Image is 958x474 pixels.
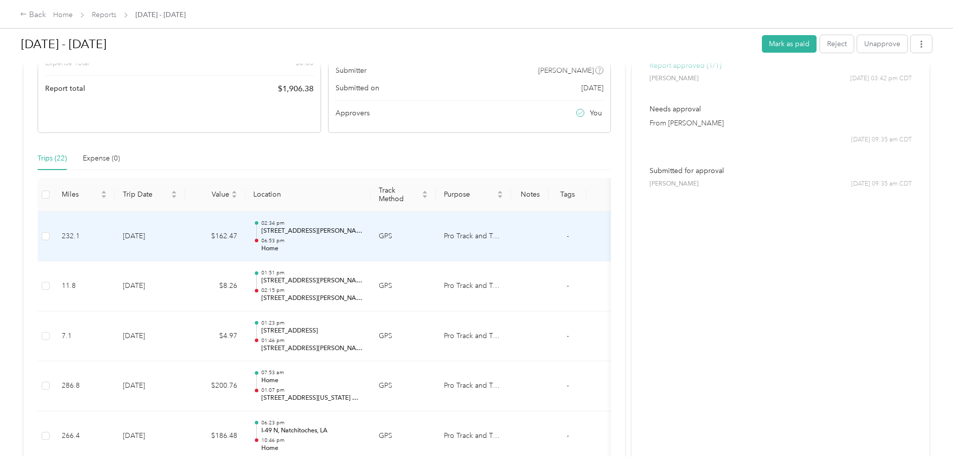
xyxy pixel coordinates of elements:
[567,332,569,340] span: -
[650,74,699,83] span: [PERSON_NAME]
[92,11,116,19] a: Reports
[650,166,912,176] p: Submitted for approval
[336,108,370,118] span: Approvers
[549,178,586,212] th: Tags
[336,83,379,93] span: Submitted on
[650,104,912,114] p: Needs approval
[497,194,503,200] span: caret-down
[261,437,363,444] p: 10:46 pm
[261,276,363,285] p: [STREET_ADDRESS][PERSON_NAME]
[261,227,363,236] p: [STREET_ADDRESS][PERSON_NAME]
[261,327,363,336] p: [STREET_ADDRESS]
[261,237,363,244] p: 06:53 pm
[371,311,436,362] td: GPS
[261,426,363,435] p: I-49 N, Natchitoches, LA
[123,190,169,199] span: Trip Date
[261,320,363,327] p: 01:23 pm
[444,190,495,199] span: Purpose
[379,186,420,203] span: Track Method
[371,361,436,411] td: GPS
[567,381,569,390] span: -
[436,311,511,362] td: Pro Track and Tennis
[171,189,177,195] span: caret-up
[261,387,363,394] p: 01:07 pm
[422,194,428,200] span: caret-down
[371,178,436,212] th: Track Method
[371,212,436,262] td: GPS
[436,178,511,212] th: Purpose
[54,261,115,311] td: 11.8
[115,311,185,362] td: [DATE]
[185,311,245,362] td: $4.97
[38,153,67,164] div: Trips (22)
[436,361,511,411] td: Pro Track and Tennis
[261,376,363,385] p: Home
[185,212,245,262] td: $162.47
[101,189,107,195] span: caret-up
[115,212,185,262] td: [DATE]
[261,369,363,376] p: 07:53 am
[261,220,363,227] p: 02:34 pm
[851,135,912,144] span: [DATE] 09:35 am CDT
[511,178,549,212] th: Notes
[650,180,699,189] span: [PERSON_NAME]
[261,344,363,353] p: [STREET_ADDRESS][PERSON_NAME]
[581,83,603,93] span: [DATE]
[261,287,363,294] p: 02:15 pm
[371,411,436,461] td: GPS
[185,178,245,212] th: Value
[650,118,912,128] p: From [PERSON_NAME]
[567,431,569,440] span: -
[54,361,115,411] td: 286.8
[115,361,185,411] td: [DATE]
[261,394,363,403] p: [STREET_ADDRESS][US_STATE] Coalition / Memorial Park, [GEOGRAPHIC_DATA], [GEOGRAPHIC_DATA][US_STA...
[278,83,313,95] span: $ 1,906.38
[261,337,363,344] p: 01:46 pm
[902,418,958,474] iframe: Everlance-gr Chat Button Frame
[567,281,569,290] span: -
[62,190,99,199] span: Miles
[54,178,115,212] th: Miles
[115,411,185,461] td: [DATE]
[171,194,177,200] span: caret-down
[231,189,237,195] span: caret-up
[54,411,115,461] td: 266.4
[193,190,229,199] span: Value
[371,261,436,311] td: GPS
[261,244,363,253] p: Home
[850,74,912,83] span: [DATE] 03:42 pm CDT
[851,180,912,189] span: [DATE] 09:35 am CDT
[185,411,245,461] td: $186.48
[45,83,85,94] span: Report total
[245,178,371,212] th: Location
[436,411,511,461] td: Pro Track and Tennis
[820,35,854,53] button: Reject
[101,194,107,200] span: caret-down
[21,32,755,56] h1: Aug 17 - 30, 2025
[185,261,245,311] td: $8.26
[115,178,185,212] th: Trip Date
[567,232,569,240] span: -
[261,419,363,426] p: 06:23 pm
[54,212,115,262] td: 232.1
[185,361,245,411] td: $200.76
[115,261,185,311] td: [DATE]
[53,11,73,19] a: Home
[436,212,511,262] td: Pro Track and Tennis
[261,444,363,453] p: Home
[83,153,120,164] div: Expense (0)
[135,10,186,20] span: [DATE] - [DATE]
[261,294,363,303] p: [STREET_ADDRESS][PERSON_NAME]
[762,35,817,53] button: Mark as paid
[436,261,511,311] td: Pro Track and Tennis
[422,189,428,195] span: caret-up
[54,311,115,362] td: 7.1
[231,194,237,200] span: caret-down
[497,189,503,195] span: caret-up
[261,269,363,276] p: 01:51 pm
[590,108,602,118] span: You
[20,9,46,21] div: Back
[857,35,907,53] button: Unapprove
